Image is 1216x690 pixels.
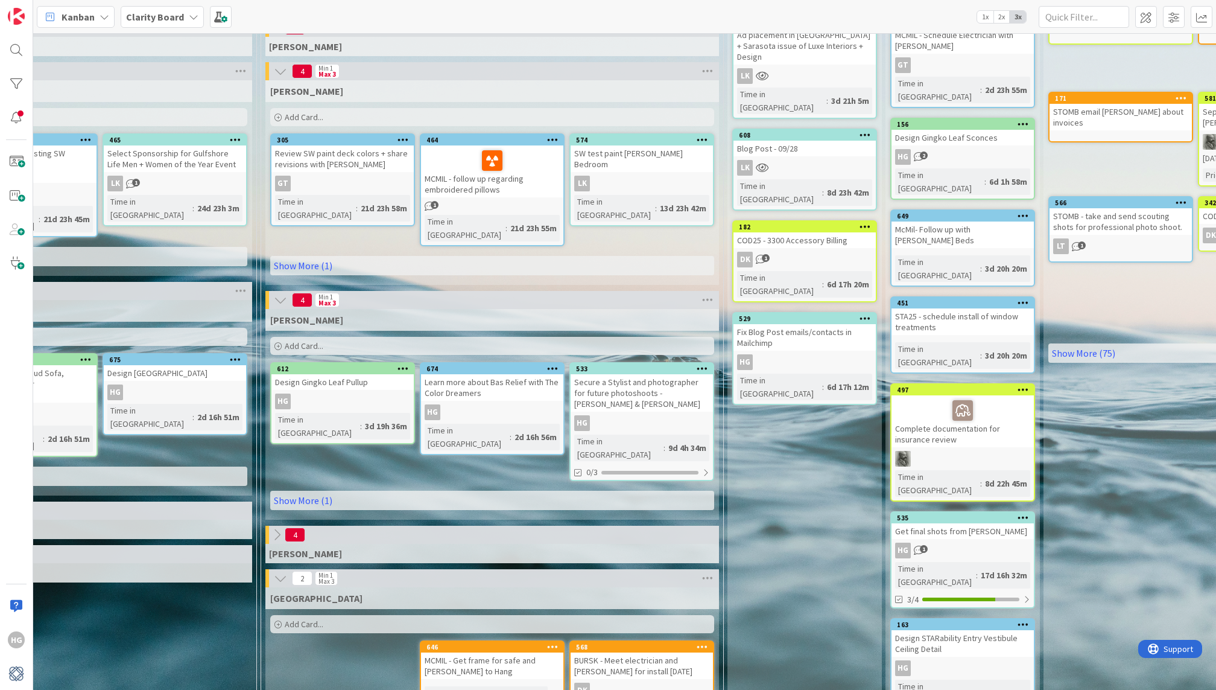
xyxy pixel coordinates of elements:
[895,543,911,558] div: HG
[733,16,876,65] div: Ad placement in [GEOGRAPHIC_DATA] + Sarasota issue of Luxe Interiors + Design
[891,630,1034,657] div: Design STARability Entry Vestibule Ceiling Detail
[571,415,713,431] div: HG
[45,432,93,446] div: 2d 16h 51m
[421,404,563,420] div: HG
[826,94,828,107] span: :
[109,356,246,364] div: 675
[107,404,192,430] div: Time in [GEOGRAPHIC_DATA]
[574,195,655,222] div: Time in [GEOGRAPHIC_DATA]
[1050,197,1192,235] div: 566STOMB - take and send scouting shots for professional photo shoot.
[571,363,713,412] div: 533Secure a Stylist and photographer for future photoshoots - [PERSON_NAME] & [PERSON_NAME]
[576,136,713,144] div: 574
[733,130,876,141] div: 608
[1055,94,1192,103] div: 171
[574,435,663,461] div: Time in [GEOGRAPHIC_DATA]
[270,314,343,326] span: Hannah
[271,363,414,390] div: 612Design Gingko Leaf Pullup
[292,64,312,78] span: 4
[43,432,45,446] span: :
[271,135,414,172] div: 305Review SW paint deck colors + share revisions with [PERSON_NAME]
[737,354,753,370] div: HG
[1050,197,1192,208] div: 566
[733,27,876,65] div: Ad placement in [GEOGRAPHIC_DATA] + Sarasota issue of Luxe Interiors + Design
[275,176,291,191] div: GT
[8,8,25,25] img: Visit kanbanzone.com
[897,514,1034,522] div: 535
[895,660,911,676] div: HG
[104,135,246,172] div: 465Select Sponsorship for Gulfshore Life Men + Women of the Year Event
[895,168,984,195] div: Time in [GEOGRAPHIC_DATA]
[891,298,1034,308] div: 451
[891,385,1034,395] div: 497
[576,643,713,651] div: 568
[665,441,709,455] div: 9d 4h 34m
[40,212,93,226] div: 21d 23h 45m
[285,619,323,630] span: Add Card...
[976,569,978,582] span: :
[62,10,95,24] span: Kanban
[1050,104,1192,130] div: STOMB email [PERSON_NAME] about invoices
[356,202,358,215] span: :
[733,222,876,232] div: 182
[897,212,1034,220] div: 649
[891,211,1034,248] div: 649McMil- Follow up with [PERSON_NAME] Beds
[271,145,414,172] div: Review SW paint deck colors + share revisions with [PERSON_NAME]
[571,176,713,191] div: LK
[655,202,657,215] span: :
[897,621,1034,629] div: 163
[891,149,1034,165] div: HG
[285,340,323,351] span: Add Card...
[126,11,184,23] b: Clarity Board
[891,523,1034,539] div: Get final shots from [PERSON_NAME]
[895,255,980,282] div: Time in [GEOGRAPHIC_DATA]
[891,395,1034,447] div: Complete documentation for insurance review
[737,374,822,400] div: Time in [GEOGRAPHIC_DATA]
[285,528,305,542] span: 4
[25,2,55,16] span: Support
[891,222,1034,248] div: McMil- Follow up with [PERSON_NAME] Beds
[739,223,876,231] div: 182
[891,619,1034,657] div: 163Design STARability Entry Vestibule Ceiling Detail
[1078,241,1086,249] span: 1
[891,57,1034,73] div: GT
[107,195,192,222] div: Time in [GEOGRAPHIC_DATA]
[426,136,563,144] div: 464
[571,653,713,679] div: BURSK - Meet electrician and [PERSON_NAME] for install [DATE]
[271,374,414,390] div: Design Gingko Leaf Pullup
[737,252,753,267] div: DK
[1050,93,1192,130] div: 171STOMB email [PERSON_NAME] about invoices
[733,354,876,370] div: HG
[421,135,563,197] div: 464MCMIL - follow up regarding embroidered pillows
[1010,11,1026,23] span: 3x
[421,642,563,653] div: 646
[507,222,560,235] div: 21d 23h 55m
[318,300,336,306] div: Max 3
[733,313,876,324] div: 529
[104,354,246,365] div: 675
[292,293,312,307] span: 4
[571,135,713,172] div: 574SW test paint [PERSON_NAME] Bedroom
[993,11,1010,23] span: 2x
[421,145,563,197] div: MCMIL - follow up regarding embroidered pillows
[8,665,25,682] img: avatar
[733,313,876,351] div: 529Fix Blog Post emails/contacts in Mailchimp
[275,394,291,409] div: HG
[571,642,713,679] div: 568BURSK - Meet electrician and [PERSON_NAME] for install [DATE]
[318,71,336,77] div: Max 3
[421,135,563,145] div: 464
[426,365,563,373] div: 674
[891,660,1034,676] div: HG
[739,131,876,139] div: 608
[891,451,1034,467] div: PA
[425,424,510,450] div: Time in [GEOGRAPHIC_DATA]
[271,176,414,191] div: GT
[275,195,356,222] div: Time in [GEOGRAPHIC_DATA]
[891,211,1034,222] div: 649
[194,202,242,215] div: 24d 23h 3m
[897,120,1034,129] div: 156
[895,451,911,467] img: PA
[897,386,1034,394] div: 497
[986,175,1030,188] div: 6d 1h 58m
[104,145,246,172] div: Select Sponsorship for Gulfshore Life Men + Women of the Year Event
[574,176,590,191] div: LK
